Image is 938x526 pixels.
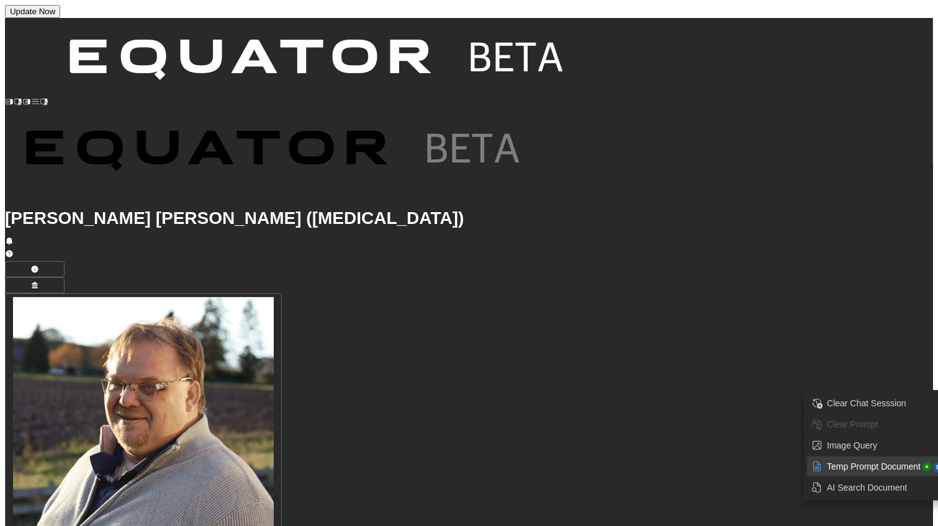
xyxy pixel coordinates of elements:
button: Update Now [5,5,60,18]
h1: [PERSON_NAME] [PERSON_NAME] ([MEDICAL_DATA]) [5,212,933,225]
img: Customer Logo [48,18,589,106]
img: Customer Logo [5,109,545,197]
div: + [922,462,932,472]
